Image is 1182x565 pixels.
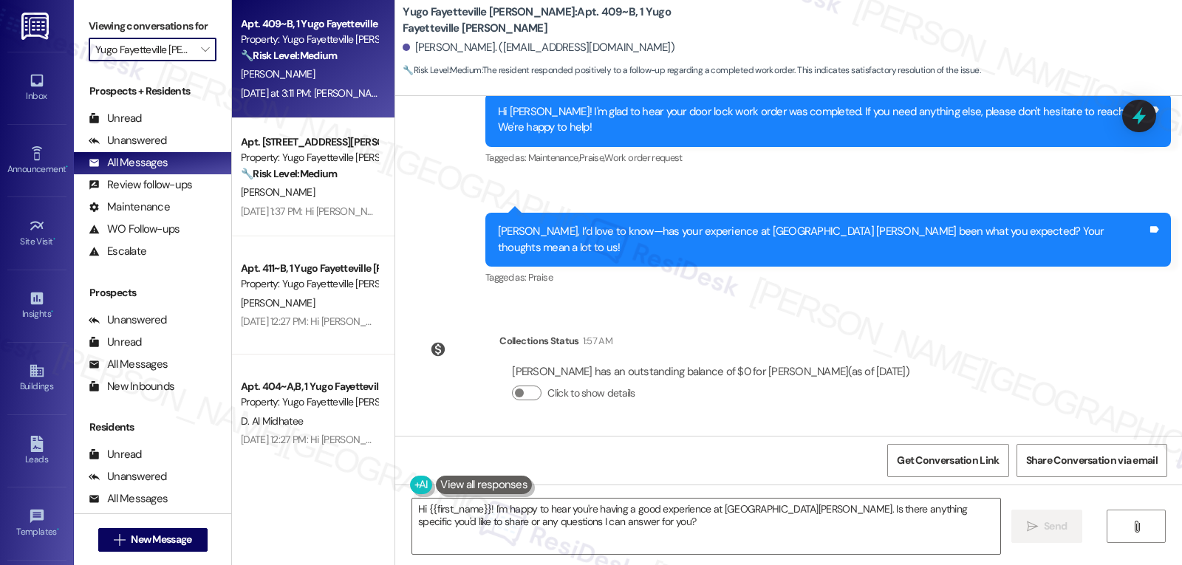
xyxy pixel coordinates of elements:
[89,111,142,126] div: Unread
[403,4,698,36] b: Yugo Fayetteville [PERSON_NAME]: Apt. 409~B, 1 Yugo Fayetteville [PERSON_NAME]
[241,296,315,309] span: [PERSON_NAME]
[412,499,1000,554] textarea: Hi {{first_name}}! I'm happy to hear you're having a good experience at [GEOGRAPHIC_DATA][PERSON_...
[1026,453,1158,468] span: Share Conversation via email
[512,364,909,380] div: [PERSON_NAME] has an outstanding balance of $0 for [PERSON_NAME] (as of [DATE])
[89,155,168,171] div: All Messages
[51,307,53,317] span: •
[7,286,66,326] a: Insights •
[403,64,481,76] strong: 🔧 Risk Level: Medium
[89,15,216,38] label: Viewing conversations for
[7,213,66,253] a: Site Visit •
[1044,518,1067,534] span: Send
[89,469,167,484] div: Unanswered
[7,431,66,471] a: Leads
[89,244,146,259] div: Escalate
[403,40,674,55] div: [PERSON_NAME]. ([EMAIL_ADDRESS][DOMAIN_NAME])
[201,44,209,55] i: 
[89,447,142,462] div: Unread
[498,224,1147,256] div: [PERSON_NAME], I’d love to know—has your experience at [GEOGRAPHIC_DATA] [PERSON_NAME] been what ...
[241,276,378,292] div: Property: Yugo Fayetteville [PERSON_NAME]
[498,104,1147,136] div: Hi [PERSON_NAME]! I'm glad to hear your door lock work order was completed. If you need anything ...
[241,185,315,199] span: [PERSON_NAME]
[53,234,55,244] span: •
[241,394,378,410] div: Property: Yugo Fayetteville [PERSON_NAME]
[499,333,578,349] div: Collections Status
[89,379,174,394] div: New Inbounds
[74,420,231,435] div: Residents
[95,38,193,61] input: All communities
[74,285,231,301] div: Prospects
[57,524,59,535] span: •
[241,134,378,150] div: Apt. [STREET_ADDRESS][PERSON_NAME]
[89,335,142,350] div: Unread
[131,532,191,547] span: New Message
[579,151,604,164] span: Praise ,
[89,357,168,372] div: All Messages
[114,534,125,546] i: 
[241,167,337,180] strong: 🔧 Risk Level: Medium
[485,147,1171,168] div: Tagged as:
[241,16,378,32] div: Apt. 409~B, 1 Yugo Fayetteville [PERSON_NAME]
[897,453,999,468] span: Get Conversation Link
[89,133,167,148] div: Unanswered
[1017,444,1167,477] button: Share Conversation via email
[241,67,315,81] span: [PERSON_NAME]
[7,358,66,398] a: Buildings
[241,379,378,394] div: Apt. 404~A,B, 1 Yugo Fayetteville [PERSON_NAME]
[604,151,682,164] span: Work order request
[241,261,378,276] div: Apt. 411~B, 1 Yugo Fayetteville [PERSON_NAME]
[7,68,66,108] a: Inbox
[579,333,612,349] div: 1:57 AM
[89,491,168,507] div: All Messages
[89,177,192,193] div: Review follow-ups
[89,222,180,237] div: WO Follow-ups
[241,414,303,428] span: D. Al Midhatee
[887,444,1008,477] button: Get Conversation Link
[74,83,231,99] div: Prospects + Residents
[485,267,1171,288] div: Tagged as:
[89,312,167,328] div: Unanswered
[528,271,553,284] span: Praise
[21,13,52,40] img: ResiDesk Logo
[241,49,337,62] strong: 🔧 Risk Level: Medium
[1027,521,1038,533] i: 
[89,199,170,215] div: Maintenance
[528,151,579,164] span: Maintenance ,
[241,86,986,100] div: [DATE] at 3:11 PM: [PERSON_NAME], I’d love to know—has your experience at [GEOGRAPHIC_DATA] [PERS...
[241,150,378,165] div: Property: Yugo Fayetteville [PERSON_NAME]
[241,32,378,47] div: Property: Yugo Fayetteville [PERSON_NAME]
[66,162,68,172] span: •
[1011,510,1083,543] button: Send
[1131,521,1142,533] i: 
[403,63,980,78] span: : The resident responded positively to a follow-up regarding a completed work order. This indicat...
[547,386,635,401] label: Click to show details
[98,528,208,552] button: New Message
[7,504,66,544] a: Templates •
